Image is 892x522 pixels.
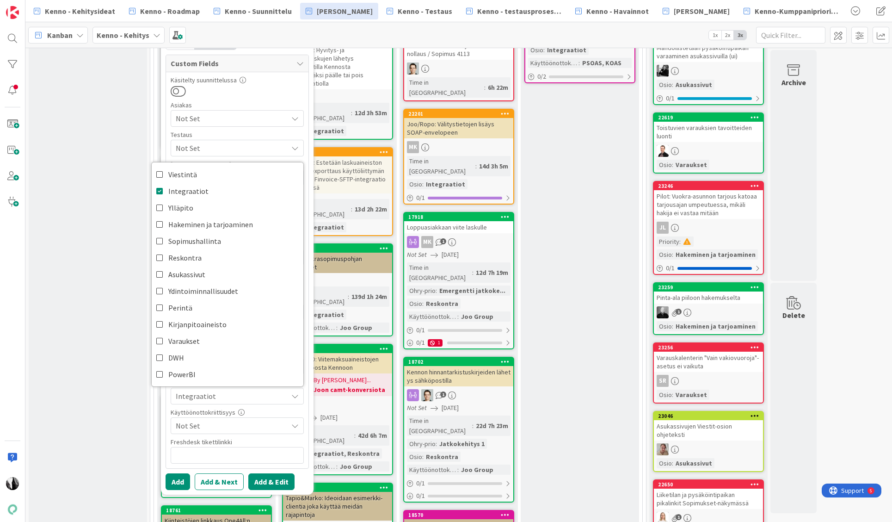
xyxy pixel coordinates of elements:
[171,439,304,445] div: Freshdesk tikettilinkki
[672,160,673,170] span: :
[168,201,193,215] span: Ylläpito
[168,267,205,281] span: Asukassivut
[6,503,19,516] img: avatar
[407,62,419,75] img: TT
[338,323,375,333] div: Joo Group
[404,511,513,519] div: 18570
[738,3,844,19] a: Kenno-Kumppanipriorisointi
[657,80,672,90] div: Osio
[403,357,514,503] a: 18702Kennon hinnantarkistuskirjeiden lähetys sähköpostillaTTNot Set[DATE]Time in [GEOGRAPHIC_DATA...
[654,480,763,509] div: 22650Liiketilan ja pysäköintipaikan pikalinkit Sopimukset-näkymässä
[166,507,271,514] div: 18761
[404,358,513,366] div: 18702
[248,473,295,490] button: Add & Edit
[657,3,735,19] a: [PERSON_NAME]
[416,325,425,335] span: 0 / 1
[654,190,763,219] div: Pilot: Vuokra-asunnon tarjous katoaa tarjousajan umpeutuessa, mikäli hakija ei vastaa mitään
[302,126,346,136] div: Integraatiot
[653,112,764,174] a: 22619Toistuvien varauksien tavoitteiden luontiVPOsio:Varaukset
[654,182,763,190] div: 23246
[407,250,427,259] i: Not Set
[48,4,50,11] div: 5
[381,3,458,19] a: Kenno - Testaus
[349,292,389,302] div: 139d 1h 24m
[407,77,484,98] div: Time in [GEOGRAPHIC_DATA]
[403,30,514,101] a: Tuotanto: Asukassivujen tunnusten nollaus / Sopimus 4113TTTime in [GEOGRAPHIC_DATA]:6h 22m
[436,286,437,296] span: :
[570,3,654,19] a: Kenno - Havainnot
[283,148,392,193] div: 23107Joo/Ropo: Estetään laskuaineiston Finvoice-exporttaus käyttöliittymän kautta jos Finvoice-SF...
[208,3,297,19] a: Kenno - Suunnittelu
[657,390,672,400] div: Osio
[283,253,392,273] div: JOO: Vuokrasopimuspohjan päivitykset
[782,310,805,321] div: Delete
[152,266,303,283] a: Asukassivut
[195,473,244,490] button: Add & Next
[352,108,389,118] div: 12d 3h 53m
[302,310,346,320] div: Integraatiot
[653,342,764,404] a: 23256Varauskalenterin "Vain vakiovuoroja"-asetus ei vaikutaSROsio:Varaukset
[709,31,721,40] span: 1x
[176,420,288,431] span: Not Set
[336,323,338,333] span: :
[472,421,474,431] span: :
[672,321,673,331] span: :
[171,102,304,108] div: Asiakas
[457,465,459,475] span: :
[654,443,763,455] div: SL
[437,286,508,296] div: Emergentti jatkoke...
[658,413,763,419] div: 23046
[422,179,424,189] span: :
[657,222,669,234] div: JL
[657,321,672,331] div: Osio
[283,492,392,521] div: Tapio&Marko: Ideoidaan esimerkki-clientia joka käyttää meidän rajapintoja
[351,108,352,118] span: :
[477,161,511,171] div: 14d 3h 5m
[404,478,513,489] div: 0/1
[152,249,303,266] a: Reskontra
[666,93,675,103] span: 0 / 1
[287,485,392,491] div: 22842
[283,244,392,253] div: 20954
[672,390,673,400] span: :
[654,283,763,292] div: 23259
[404,110,513,138] div: 22201Joo/Ropo: Välitystietojen lisäys SOAP-envelopeen
[654,113,763,122] div: 22619
[474,421,511,431] div: 22d 7h 23m
[286,286,348,307] div: Time in [GEOGRAPHIC_DATA]
[404,192,513,204] div: 0/1
[168,251,202,265] span: Reskontra
[45,6,115,17] span: Kenno - Kehitysideat
[442,250,459,260] span: [DATE]
[657,249,672,260] div: Osio
[176,113,288,124] span: Not Set
[676,514,682,520] span: 1
[168,317,227,331] span: Kirjanpitoaineisto
[168,184,209,198] span: Integraatiot
[654,283,763,304] div: 23259Pinta-ala piiloon hakemukselta
[666,263,675,273] span: 0 / 1
[416,491,425,501] span: 0 / 1
[422,298,424,309] span: :
[152,283,303,299] a: Ydintoiminnallisuudet
[152,299,303,316] a: Perintä
[171,77,304,83] div: Käsitelty suunnittelussa
[654,262,763,274] div: 0/1
[657,306,669,318] img: MV
[19,1,42,12] span: Support
[152,216,303,233] a: Hakeminen ja tarjoaminen
[408,359,513,365] div: 18702
[404,337,513,348] div: 0/11
[654,420,763,441] div: Asukassivujen Viestit-osion ohjeteksti
[283,44,392,89] div: Joo/Ropo: Hyvitys- ja palautuslaskujen lähetys sähköpostilla Kennosta kytkettäväksi päälle tai po...
[673,80,714,90] div: Asukassivut
[225,6,292,17] span: Kenno - Suunnittelu
[286,103,351,123] div: Time in [GEOGRAPHIC_DATA]
[528,45,543,55] div: Osio
[286,425,354,446] div: Time in [GEOGRAPHIC_DATA]
[171,409,304,416] div: Käyttöönottokriittisyys
[654,222,763,234] div: JL
[171,58,292,69] span: Custom Fields
[336,461,338,472] span: :
[673,390,709,400] div: Varaukset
